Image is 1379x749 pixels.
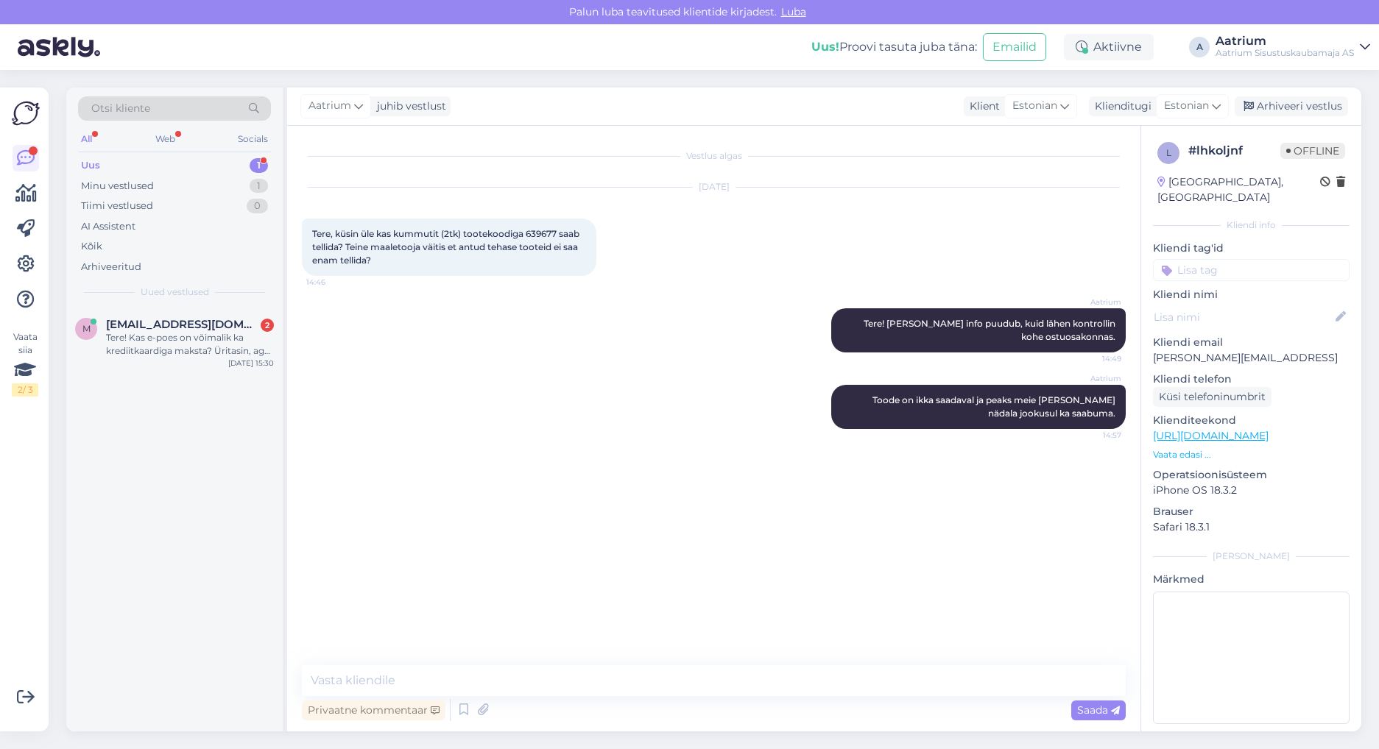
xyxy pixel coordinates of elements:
div: [DATE] [302,180,1126,194]
p: Kliendi tag'id [1153,241,1350,256]
span: maritoja@gmail.com [106,318,259,331]
div: [DATE] 15:30 [228,358,274,369]
span: l [1166,147,1171,158]
p: Märkmed [1153,572,1350,587]
p: Klienditeekond [1153,413,1350,428]
span: Estonian [1012,98,1057,114]
div: [PERSON_NAME] [1153,550,1350,563]
div: Minu vestlused [81,179,154,194]
p: Operatsioonisüsteem [1153,467,1350,483]
span: Luba [777,5,811,18]
div: Kliendi info [1153,219,1350,232]
span: Uued vestlused [141,285,209,299]
span: Estonian [1164,98,1209,114]
b: Uus! [811,40,839,54]
div: Web [152,129,178,149]
span: 14:57 [1066,430,1121,441]
div: 2 / 3 [12,383,38,397]
div: Klienditugi [1089,99,1151,114]
p: Brauser [1153,504,1350,519]
div: Tere! Kas e-poes on võimalik ka krediitkaardiga maksta? Üritasin, aga kahjuks lükatakse makse tag... [106,331,274,358]
div: # lhkoljnf [1188,142,1280,160]
div: Uus [81,158,100,173]
div: AI Assistent [81,219,135,234]
img: Askly Logo [12,99,40,127]
span: 14:46 [306,277,361,288]
button: Emailid [983,33,1046,61]
div: Vaata siia [12,330,38,397]
span: Saada [1077,703,1120,717]
span: Toode on ikka saadaval ja peaks meie [PERSON_NAME] nädala jookusul ka saabuma. [872,394,1118,419]
p: Vaata edasi ... [1153,448,1350,461]
div: Aatrium [1216,35,1354,47]
span: Tere, küsin üle kas kummutit (2tk) tootekoodiga 639677 saab tellida? Teine maaletooja väitis et a... [312,228,582,266]
div: 0 [247,199,268,213]
div: Klient [964,99,1000,114]
span: 14:49 [1066,353,1121,364]
div: Kõik [81,239,102,254]
input: Lisa nimi [1154,309,1333,325]
div: Küsi telefoninumbrit [1153,387,1272,407]
p: Kliendi email [1153,335,1350,350]
div: 1 [250,179,268,194]
span: Aatrium [308,98,351,114]
p: [PERSON_NAME][EMAIL_ADDRESS] [1153,350,1350,366]
p: Kliendi telefon [1153,372,1350,387]
span: Otsi kliente [91,101,150,116]
div: Socials [235,129,271,149]
div: Vestlus algas [302,149,1126,163]
div: All [78,129,95,149]
input: Lisa tag [1153,259,1350,281]
div: juhib vestlust [371,99,446,114]
div: Arhiveeritud [81,260,141,274]
span: Tere! [PERSON_NAME] info puudub, kuid lähen kontrollin kohe ostuosakonnas. [864,318,1118,342]
span: m [82,323,91,334]
div: Aktiivne [1064,34,1154,60]
span: Aatrium [1066,373,1121,384]
div: 2 [261,319,274,332]
p: Kliendi nimi [1153,287,1350,302]
p: Safari 18.3.1 [1153,519,1350,535]
div: 1 [250,158,268,173]
div: Tiimi vestlused [81,199,153,213]
span: Offline [1280,143,1345,159]
div: A [1189,37,1210,57]
div: [GEOGRAPHIC_DATA], [GEOGRAPHIC_DATA] [1157,174,1320,205]
span: Aatrium [1066,297,1121,308]
div: Aatrium Sisustuskaubamaja AS [1216,47,1354,59]
div: Privaatne kommentaar [302,700,445,720]
p: iPhone OS 18.3.2 [1153,483,1350,498]
a: [URL][DOMAIN_NAME] [1153,429,1269,442]
div: Proovi tasuta juba täna: [811,38,977,56]
div: Arhiveeri vestlus [1235,96,1348,116]
a: AatriumAatrium Sisustuskaubamaja AS [1216,35,1370,59]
